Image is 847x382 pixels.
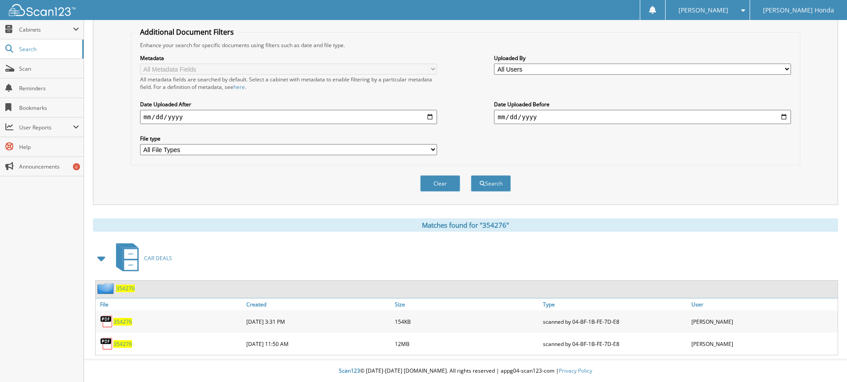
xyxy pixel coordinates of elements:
[140,135,437,142] label: File type
[100,315,113,328] img: PDF.png
[97,283,116,294] img: folder2.png
[116,285,135,292] a: 354276
[689,313,838,330] div: [PERSON_NAME]
[73,163,80,170] div: 6
[244,313,393,330] div: [DATE] 3:31 PM
[494,101,791,108] label: Date Uploaded Before
[9,4,76,16] img: scan123-logo-white.svg
[96,298,244,310] a: File
[19,65,79,72] span: Scan
[244,335,393,353] div: [DATE] 11:50 AM
[100,337,113,350] img: PDF.png
[339,367,360,374] span: Scan123
[140,54,437,62] label: Metadata
[113,318,132,326] a: 354276
[111,241,172,276] a: CAR DEALS
[803,339,847,382] iframe: Chat Widget
[678,8,728,13] span: [PERSON_NAME]
[136,27,238,37] legend: Additional Document Filters
[140,101,437,108] label: Date Uploaded After
[140,76,437,91] div: All metadata fields are searched by default. Select a cabinet with metadata to enable filtering b...
[393,313,541,330] div: 154KB
[494,54,791,62] label: Uploaded By
[93,218,838,232] div: Matches found for "354276"
[144,254,172,262] span: CAR DEALS
[19,143,79,151] span: Help
[420,175,460,192] button: Clear
[19,45,78,53] span: Search
[19,84,79,92] span: Reminders
[689,335,838,353] div: [PERSON_NAME]
[19,104,79,112] span: Bookmarks
[136,41,795,49] div: Enhance your search for specific documents using filters such as date and file type.
[763,8,834,13] span: [PERSON_NAME] Honda
[19,163,79,170] span: Announcements
[689,298,838,310] a: User
[471,175,511,192] button: Search
[19,124,73,131] span: User Reports
[393,298,541,310] a: Size
[541,335,689,353] div: scanned by 04-BF-1B-FE-7D-E8
[84,360,847,382] div: © [DATE]-[DATE] [DOMAIN_NAME]. All rights reserved | appg04-scan123-com |
[541,313,689,330] div: scanned by 04-BF-1B-FE-7D-E8
[140,110,437,124] input: start
[559,367,592,374] a: Privacy Policy
[113,340,132,348] a: 354276
[393,335,541,353] div: 12MB
[233,83,245,91] a: here
[244,298,393,310] a: Created
[19,26,73,33] span: Cabinets
[541,298,689,310] a: Type
[494,110,791,124] input: end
